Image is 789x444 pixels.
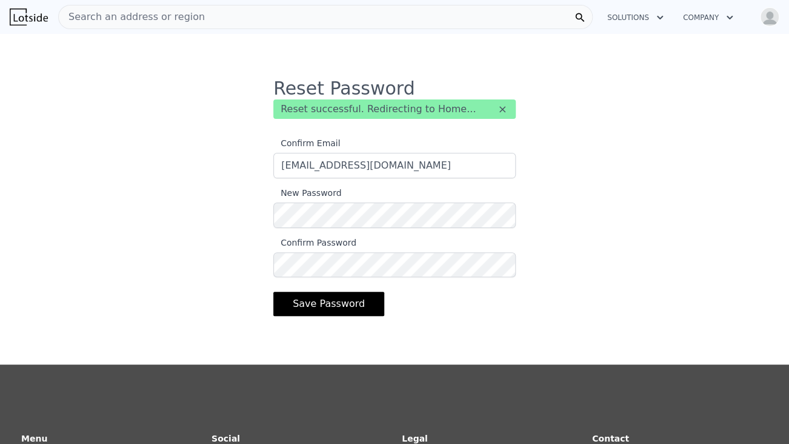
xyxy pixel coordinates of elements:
[402,434,428,443] strong: Legal
[273,188,341,198] span: New Password
[59,10,205,24] span: Search an address or region
[673,7,743,29] button: Company
[496,103,508,115] button: ×
[760,7,779,27] img: avatar
[211,434,240,443] strong: Social
[273,99,516,119] div: Reset successful. Redirecting to Home...
[273,78,516,99] h3: Reset Password
[598,7,673,29] button: Solutions
[21,434,47,443] strong: Menu
[10,8,48,25] img: Lotside
[273,292,384,316] button: Save Password
[592,434,629,443] strong: Contact
[273,203,516,228] input: New Password
[273,238,356,247] span: Confirm Password
[273,138,340,148] span: Confirm Email
[273,252,516,278] input: Confirm Password
[273,153,516,178] input: Confirm Email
